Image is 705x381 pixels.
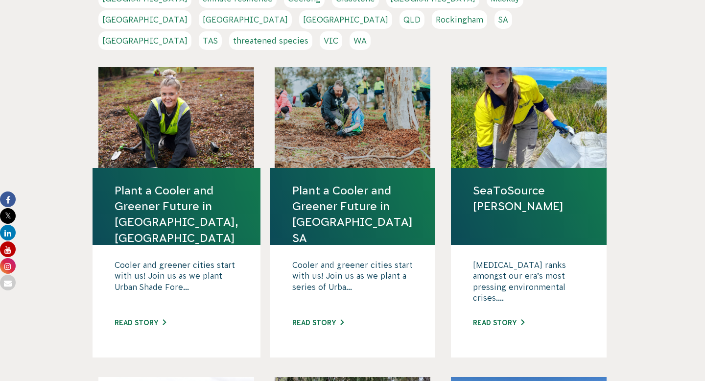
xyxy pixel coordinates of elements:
a: threatened species [229,31,312,50]
a: Plant a Cooler and Greener Future in [GEOGRAPHIC_DATA], [GEOGRAPHIC_DATA] [115,183,238,246]
a: Read story [473,319,524,327]
p: [MEDICAL_DATA] ranks amongst our era’s most pressing environmental crises.... [473,260,585,309]
a: TAS [199,31,222,50]
a: WA [350,31,371,50]
a: Plant a Cooler and Greener Future in [GEOGRAPHIC_DATA] SA [292,183,413,246]
a: Read story [292,319,344,327]
a: Rockingham [432,10,487,29]
a: [GEOGRAPHIC_DATA] [98,31,191,50]
a: [GEOGRAPHIC_DATA] [98,10,191,29]
a: VIC [320,31,342,50]
a: Read story [115,319,166,327]
a: SeaToSource [PERSON_NAME] [473,183,585,214]
a: QLD [399,10,424,29]
a: SA [494,10,512,29]
a: [GEOGRAPHIC_DATA] [299,10,392,29]
p: Cooler and greener cities start with us! Join us as we plant Urban Shade Fore... [115,260,238,309]
a: [GEOGRAPHIC_DATA] [199,10,292,29]
p: Cooler and greener cities start with us! Join us as we plant a series of Urba... [292,260,413,309]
